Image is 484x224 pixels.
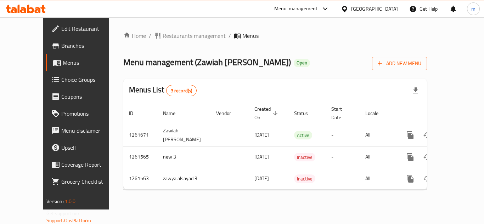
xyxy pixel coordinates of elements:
button: more [402,127,419,144]
li: / [229,31,231,40]
span: Start Date [331,105,351,122]
a: Coupons [46,88,124,105]
a: Coverage Report [46,156,124,173]
span: Menus [242,31,259,40]
span: Open [294,60,310,66]
td: zawya alsayad 3 [157,168,210,189]
a: Choice Groups [46,71,124,88]
a: Restaurants management [154,31,226,40]
span: Inactive [294,153,315,161]
td: 1261671 [123,124,157,146]
button: Change Status [419,149,436,166]
td: All [360,168,396,189]
td: All [360,124,396,146]
span: Add New Menu [378,59,421,68]
td: - [326,146,360,168]
span: Upsell [61,143,118,152]
td: Zawiah [PERSON_NAME] [157,124,210,146]
td: 1261565 [123,146,157,168]
button: Change Status [419,170,436,187]
nav: breadcrumb [123,31,427,40]
span: Vendor [216,109,240,117]
span: Coupons [61,92,118,101]
td: - [326,168,360,189]
button: Add New Menu [372,57,427,70]
td: new 3 [157,146,210,168]
span: Menu management ( Zawiah [PERSON_NAME] ) [123,54,291,70]
span: Locale [365,109,388,117]
a: Menus [46,54,124,71]
td: - [326,124,360,146]
a: Home [123,31,146,40]
th: Actions [396,103,475,124]
td: 1261563 [123,168,157,189]
span: Grocery Checklist [61,177,118,186]
span: m [471,5,475,13]
div: Menu-management [274,5,318,13]
button: Change Status [419,127,436,144]
span: Branches [61,41,118,50]
span: Created On [254,105,280,122]
table: enhanced table [123,103,475,190]
span: 3 record(s) [167,87,197,94]
div: Total records count [166,85,197,96]
h2: Menus List [129,85,197,96]
a: Promotions [46,105,124,122]
span: [DATE] [254,174,269,183]
span: 1.0.0 [65,197,76,206]
a: Edit Restaurant [46,20,124,37]
a: Branches [46,37,124,54]
li: / [149,31,151,40]
span: Promotions [61,109,118,118]
span: Name [163,109,185,117]
button: more [402,170,419,187]
a: Grocery Checklist [46,173,124,190]
td: All [360,146,396,168]
a: Upsell [46,139,124,156]
div: Export file [407,82,424,99]
span: Inactive [294,175,315,183]
span: [DATE] [254,152,269,161]
span: Restaurants management [163,31,226,40]
span: [DATE] [254,130,269,139]
span: Edit Restaurant [61,24,118,33]
span: ID [129,109,142,117]
span: Version: [46,197,64,206]
span: Active [294,131,312,139]
span: Get support on: [46,209,79,218]
span: Status [294,109,317,117]
span: Coverage Report [61,160,118,169]
span: Menus [63,58,118,67]
a: Menu disclaimer [46,122,124,139]
div: [GEOGRAPHIC_DATA] [351,5,398,13]
button: more [402,149,419,166]
span: Choice Groups [61,75,118,84]
span: Menu disclaimer [61,126,118,135]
